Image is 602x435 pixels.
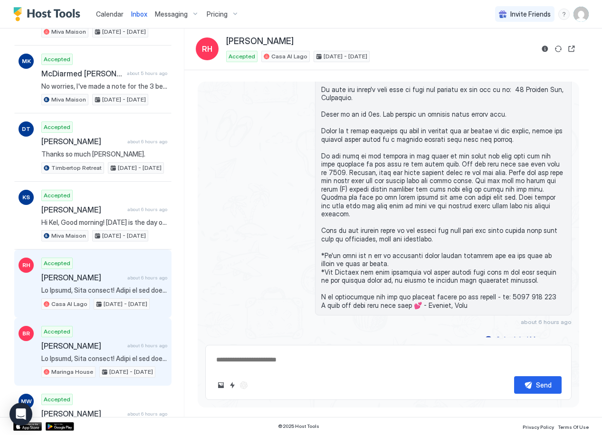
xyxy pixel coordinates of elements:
[536,380,552,390] div: Send
[118,164,162,172] span: [DATE] - [DATE]
[51,164,102,172] span: Timbertop Retreat
[226,36,294,47] span: [PERSON_NAME]
[127,139,167,145] span: about 6 hours ago
[41,286,167,295] span: Lo Ipsumd, Sita consect! Adipi el sed doe te inci utla! 😁✨ E dolo magnaa en adm ve quisnos exer u...
[278,423,319,429] span: © 2025 Host Tools
[51,300,87,308] span: Casa Al Lago
[41,354,167,363] span: Lo Ipsumd, Sita consect! Adipi el sed doe te inci utla! 😁✨ E dolo magnaa en adm ve quisnos exer u...
[13,7,85,21] a: Host Tools Logo
[44,191,70,200] span: Accepted
[41,409,124,418] span: [PERSON_NAME]
[127,275,167,281] span: about 6 hours ago
[41,150,167,158] span: Thanks so much [PERSON_NAME].
[22,125,30,133] span: DT
[102,95,146,104] span: [DATE] - [DATE]
[207,10,228,19] span: Pricing
[44,395,70,404] span: Accepted
[127,206,167,213] span: about 6 hours ago
[496,334,561,344] div: Scheduled Messages
[102,28,146,36] span: [DATE] - [DATE]
[41,205,124,214] span: [PERSON_NAME]
[10,403,32,426] div: Open Intercom Messenger
[21,397,32,406] span: MW
[131,9,147,19] a: Inbox
[104,300,147,308] span: [DATE] - [DATE]
[41,273,124,282] span: [PERSON_NAME]
[44,123,70,131] span: Accepted
[514,376,562,394] button: Send
[96,9,124,19] a: Calendar
[566,43,577,55] button: Open reservation
[41,137,124,146] span: [PERSON_NAME]
[41,82,167,91] span: No worries, I've made a note for the 3 beds. Kind Regards, [PERSON_NAME]
[227,379,238,391] button: Quick reply
[22,261,30,269] span: RH
[109,368,153,376] span: [DATE] - [DATE]
[321,44,565,309] span: Lo Ipsumd, Sita consect! Adipi el sed doe te inci utla! 😁✨ E dolo magnaa en adm ve quisnos exer u...
[510,10,551,19] span: Invite Friends
[558,9,570,20] div: menu
[41,341,124,351] span: [PERSON_NAME]
[229,52,255,61] span: Accepted
[127,342,167,349] span: about 6 hours ago
[13,422,42,431] a: App Store
[51,28,86,36] span: Miva Maison
[131,10,147,18] span: Inbox
[215,379,227,391] button: Upload image
[44,55,70,64] span: Accepted
[127,70,167,76] span: about 5 hours ago
[558,421,589,431] a: Terms Of Use
[558,424,589,430] span: Terms Of Use
[44,327,70,336] span: Accepted
[523,424,554,430] span: Privacy Policy
[102,231,146,240] span: [DATE] - [DATE]
[271,52,307,61] span: Casa Al Lago
[41,218,167,227] span: Hi Kel, Good morning! [DATE] is the day of your stay! 😁✨ I just wanted to get in contact with you...
[22,329,30,338] span: BR
[324,52,367,61] span: [DATE] - [DATE]
[96,10,124,18] span: Calendar
[22,193,30,202] span: KS
[521,318,572,325] span: about 6 hours ago
[44,259,70,268] span: Accepted
[553,43,564,55] button: Sync reservation
[51,95,86,104] span: Miva Maison
[539,43,551,55] button: Reservation information
[46,422,74,431] a: Google Play Store
[523,421,554,431] a: Privacy Policy
[127,411,167,417] span: about 6 hours ago
[51,368,93,376] span: Maringa House
[41,69,123,78] span: McDiarmed [PERSON_NAME]
[22,57,31,65] span: MK
[51,231,86,240] span: Miva Maison
[573,7,589,22] div: User profile
[155,10,188,19] span: Messaging
[202,43,212,55] span: RH
[483,333,572,346] button: Scheduled Messages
